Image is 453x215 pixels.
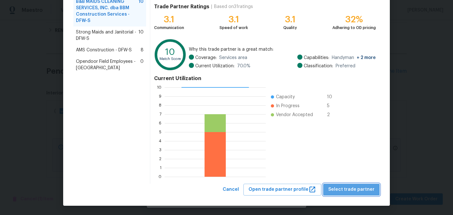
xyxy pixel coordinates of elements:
button: Cancel [220,184,241,196]
text: 0 [159,175,161,179]
text: 3 [159,148,161,152]
span: Current Utilization: [195,63,234,69]
text: 2 [159,157,161,161]
text: 5 [159,130,161,134]
span: Preferred [336,63,355,69]
div: 3.1 [154,16,184,23]
span: Capabilities: [304,55,329,61]
text: 1 [160,166,161,170]
div: 32% [332,16,376,23]
span: Strong Maids and Janitorial - DFW-S [76,29,138,42]
text: 6 [159,121,161,125]
span: In Progress [276,103,300,109]
text: 8 [159,103,161,107]
text: 10 [165,48,175,56]
span: 10 [138,29,144,42]
span: Classification: [304,63,333,69]
div: Quality [283,25,297,31]
span: 2 [327,112,337,118]
text: Match Score [160,57,181,61]
span: Open trade partner profile [249,186,316,194]
span: + 2 more [357,56,376,60]
div: Communication [154,25,184,31]
span: Coverage: [195,55,217,61]
span: Capacity [276,94,295,100]
span: Why this trade partner is a great match: [189,46,376,53]
div: Adhering to OD pricing [332,25,376,31]
button: Open trade partner profile [243,184,321,196]
text: 9 [159,94,161,98]
div: Speed of work [219,25,248,31]
button: Select trade partner [323,184,380,196]
text: 10 [157,85,161,89]
div: | [209,4,214,10]
span: 10 [327,94,337,100]
text: 7 [160,112,161,116]
span: 70.0 % [237,63,250,69]
h4: Current Utilization [154,75,376,82]
span: Vendor Accepted [276,112,313,118]
h4: Trade Partner Ratings [154,4,209,10]
div: Based on 31 ratings [214,4,253,10]
span: 8 [141,47,144,53]
span: Opendoor Field Employees - [GEOGRAPHIC_DATA] [76,58,140,71]
span: 5 [327,103,337,109]
span: Services area [219,55,247,61]
div: 3.1 [219,16,248,23]
span: Handyman [332,55,376,61]
div: 3.1 [283,16,297,23]
span: 0 [140,58,144,71]
span: Select trade partner [328,186,375,194]
text: 4 [159,139,161,143]
span: Cancel [223,186,239,194]
span: AMS Construction - DFW-S [76,47,132,53]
